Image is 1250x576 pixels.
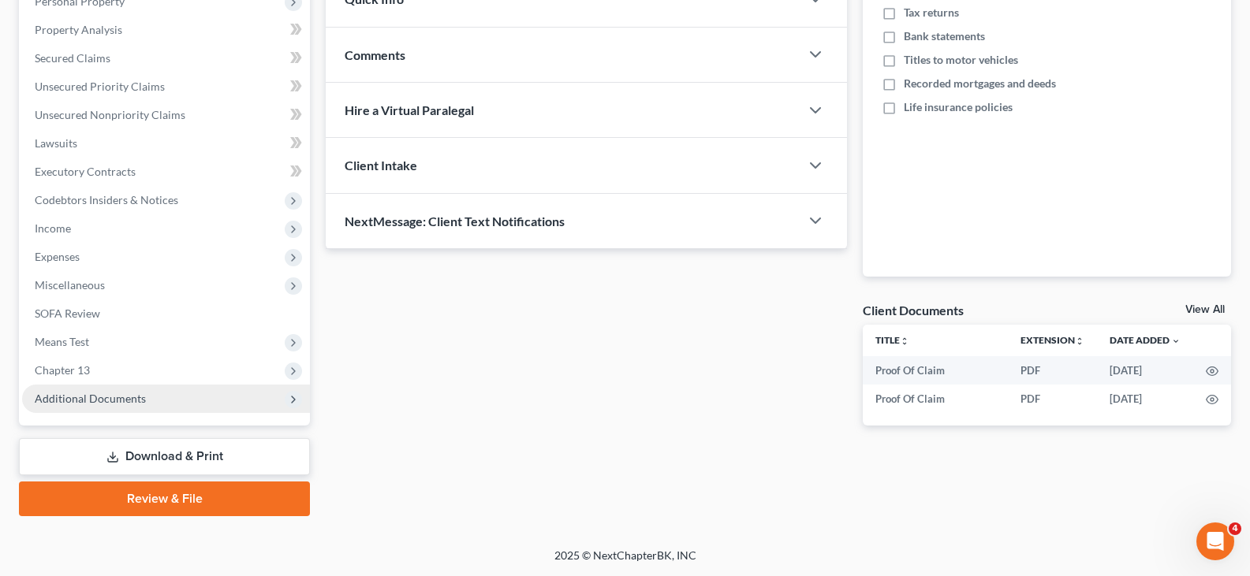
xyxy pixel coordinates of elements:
[35,335,89,348] span: Means Test
[345,214,565,229] span: NextMessage: Client Text Notifications
[1110,334,1181,346] a: Date Added expand_more
[35,80,165,93] span: Unsecured Priority Claims
[345,102,474,117] span: Hire a Virtual Paralegal
[19,481,310,516] a: Review & File
[1075,336,1084,346] i: unfold_more
[22,158,310,186] a: Executory Contracts
[35,278,105,292] span: Miscellaneous
[904,52,1018,68] span: Titles to motor vehicles
[875,334,909,346] a: Titleunfold_more
[35,363,90,377] span: Chapter 13
[1097,356,1193,385] td: [DATE]
[22,44,310,72] a: Secured Claims
[1171,336,1181,346] i: expand_more
[35,165,136,178] span: Executory Contracts
[345,47,405,62] span: Comments
[1097,385,1193,413] td: [DATE]
[904,76,1056,91] span: Recorded mortgages and deeds
[22,129,310,158] a: Lawsuits
[345,158,417,173] span: Client Intake
[35,250,80,263] span: Expenses
[35,221,71,235] span: Income
[35,392,146,405] span: Additional Documents
[22,72,310,101] a: Unsecured Priority Claims
[35,307,100,320] span: SOFA Review
[1196,522,1234,560] iframe: Intercom live chat
[35,23,122,36] span: Property Analysis
[1185,304,1225,315] a: View All
[1229,522,1241,535] span: 4
[904,5,959,20] span: Tax returns
[35,108,185,121] span: Unsecured Nonpriority Claims
[22,299,310,328] a: SOFA Review
[176,548,1075,576] div: 2025 © NextChapterBK, INC
[35,193,178,206] span: Codebtors Insiders & Notices
[1008,385,1097,413] td: PDF
[863,385,1008,413] td: Proof Of Claim
[22,16,310,44] a: Property Analysis
[863,302,964,318] div: Client Documents
[35,51,110,65] span: Secured Claims
[1008,356,1097,385] td: PDF
[22,101,310,129] a: Unsecured Nonpriority Claims
[1021,334,1084,346] a: Extensionunfold_more
[904,99,1013,115] span: Life insurance policies
[19,438,310,475] a: Download & Print
[35,136,77,150] span: Lawsuits
[900,336,909,346] i: unfold_more
[863,356,1008,385] td: Proof Of Claim
[904,28,985,44] span: Bank statements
